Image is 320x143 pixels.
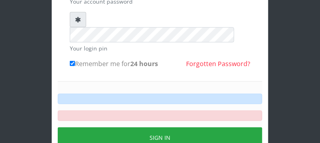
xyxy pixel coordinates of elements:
[70,44,250,52] small: Your login pin
[70,59,158,68] label: Remember me for
[70,61,75,66] input: Remember me for24 hours
[186,59,250,68] a: Forgotten Password?
[130,59,158,68] b: 24 hours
